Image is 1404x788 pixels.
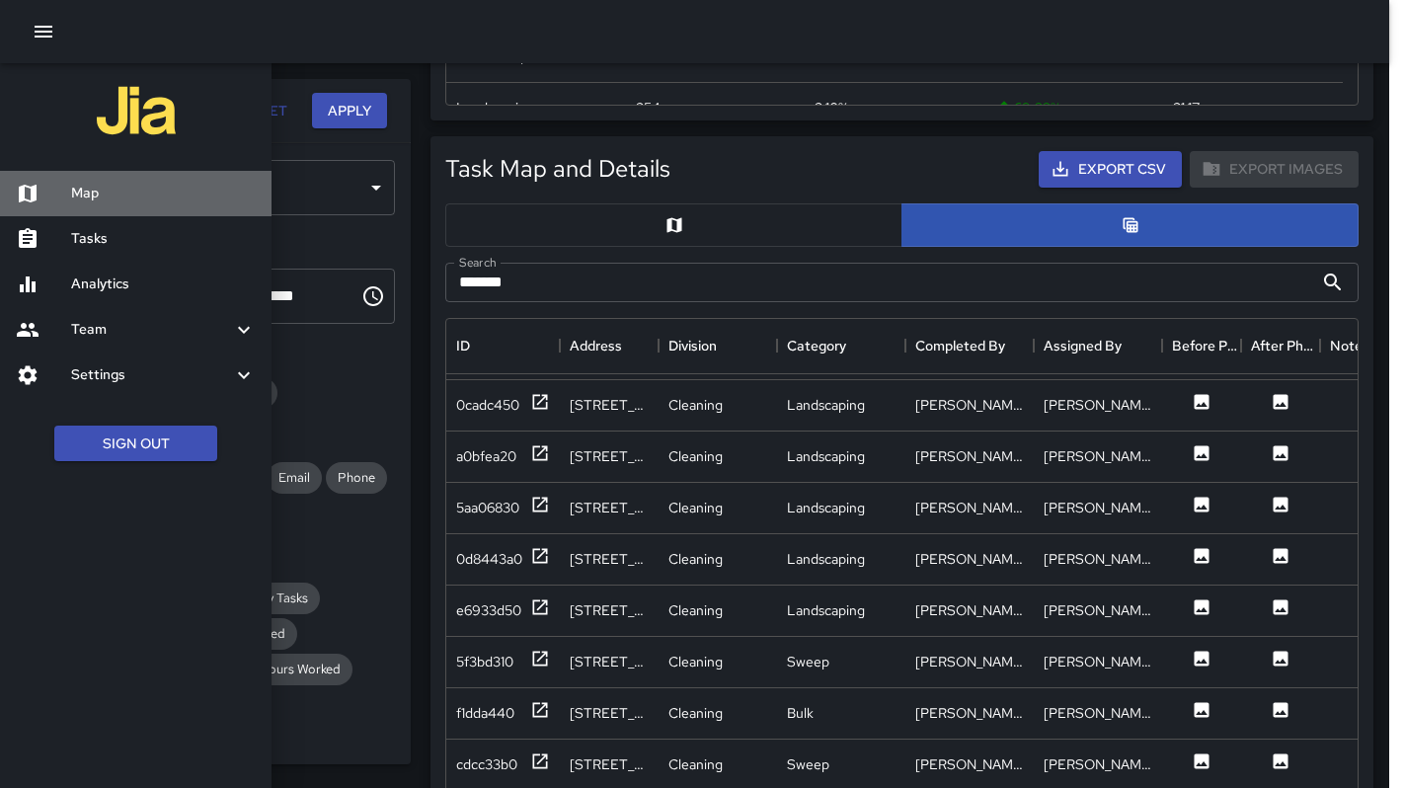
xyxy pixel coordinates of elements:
[97,71,176,150] img: jia-logo
[71,274,256,295] h6: Analytics
[71,183,256,204] h6: Map
[54,426,217,462] button: Sign Out
[71,364,232,386] h6: Settings
[71,228,256,250] h6: Tasks
[71,319,232,341] h6: Team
